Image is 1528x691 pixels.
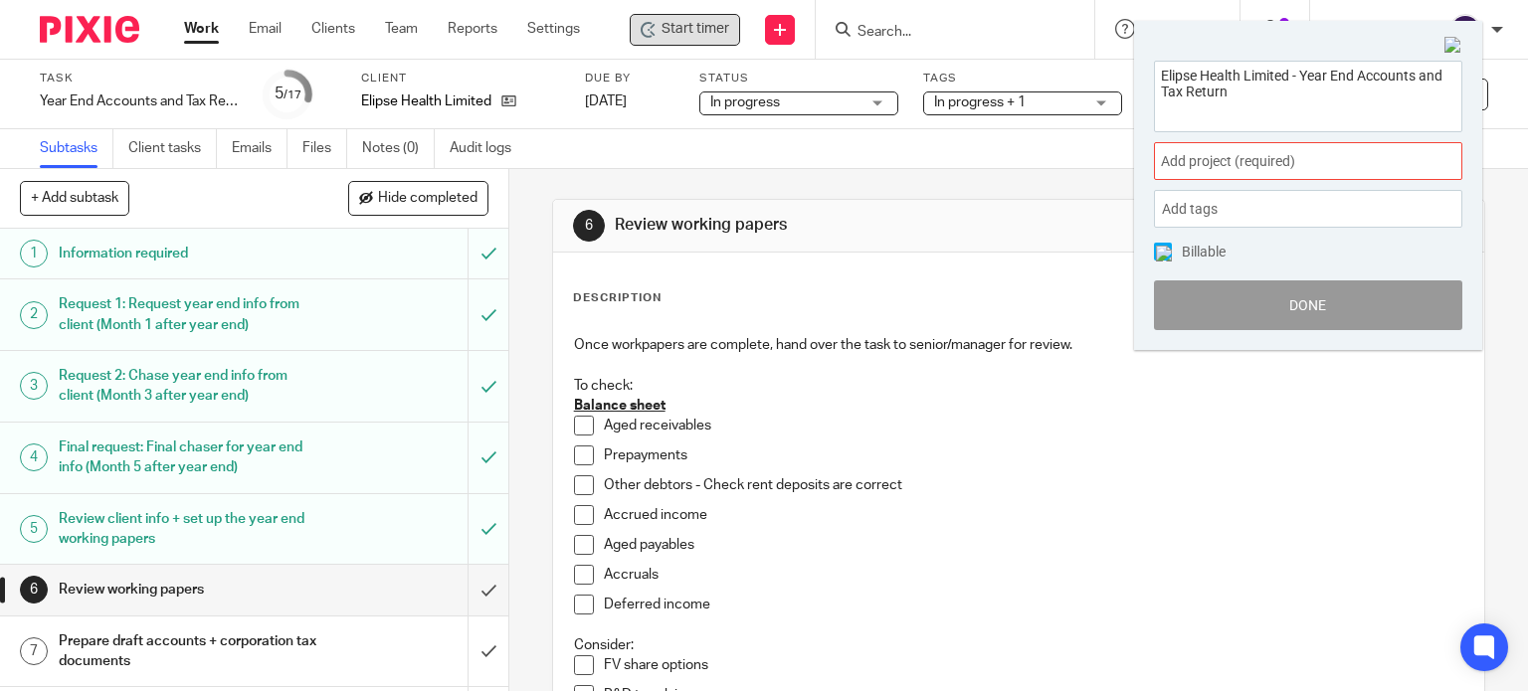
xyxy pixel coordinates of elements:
div: 4 [20,443,48,471]
a: Team [385,19,418,39]
span: In progress + 1 [934,95,1026,109]
input: Search [856,24,1035,42]
h1: Final request: Final chaser for year end info (Month 5 after year end) [59,432,318,483]
p: Prepayments [604,445,1464,465]
img: checked.png [1156,246,1172,261]
u: Balance sheet [574,399,666,413]
span: Start timer [662,19,729,40]
label: Tags [923,71,1122,86]
span: Billable [1182,245,1226,259]
img: svg%3E [1449,14,1481,46]
h1: Review working papers [615,215,1060,236]
div: 1 [20,240,48,267]
label: Due by [585,71,674,86]
p: Deferred income [604,595,1464,614]
span: Add project (required) [1161,151,1412,172]
p: FV share options [604,655,1464,675]
a: Audit logs [450,129,526,168]
button: Hide completed [348,181,488,215]
div: 5 [275,83,301,105]
h1: Review client info + set up the year end working papers [59,504,318,555]
label: Task [40,71,239,86]
a: Notes (0) [362,129,435,168]
img: Close [1444,37,1462,55]
textarea: Elipse Health Limited - Year End Accounts and Tax Return [1155,62,1461,126]
span: [DATE] [585,94,627,108]
div: Year End Accounts and Tax Return [40,91,239,111]
h1: Information required [59,239,318,268]
button: + Add subtask [20,181,129,215]
h1: Request 1: Request year end info from client (Month 1 after year end) [59,289,318,340]
p: Description [573,290,662,306]
a: Files [302,129,347,168]
label: Status [699,71,898,86]
span: Add tags [1162,194,1228,225]
a: Clients [311,19,355,39]
div: 6 [20,576,48,604]
div: 2 [20,301,48,329]
small: /17 [284,89,301,100]
p: Consider: [574,635,1464,655]
a: Email [249,19,282,39]
a: Reports [448,19,497,39]
p: Once workpapers are complete, hand over the task to senior/manager for review. [574,335,1464,355]
p: Elipse Health Limited [361,91,491,111]
p: Accrued income [604,505,1464,525]
p: Accruals [604,565,1464,585]
div: Elipse Health Limited - Year End Accounts and Tax Return [630,14,740,46]
a: Client tasks [128,129,217,168]
img: Pixie [40,16,139,43]
a: Settings [527,19,580,39]
button: Done [1154,280,1462,330]
div: 6 [573,210,605,242]
div: 3 [20,372,48,400]
p: [PERSON_NAME] [1330,19,1439,39]
p: To check: [574,376,1464,396]
h1: Prepare draft accounts + corporation tax documents [59,626,318,677]
a: Subtasks [40,129,113,168]
span: In progress [710,95,780,109]
a: Work [184,19,219,39]
p: Other debtors - Check rent deposits are correct [604,475,1464,495]
p: Aged payables [604,535,1464,555]
span: Hide completed [378,191,477,207]
a: Emails [232,129,287,168]
div: 5 [20,515,48,543]
label: Client [361,71,560,86]
p: Aged receivables [604,416,1464,435]
h1: Review working papers [59,575,318,605]
h1: Request 2: Chase year end info from client (Month 3 after year end) [59,361,318,412]
div: 7 [20,637,48,665]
